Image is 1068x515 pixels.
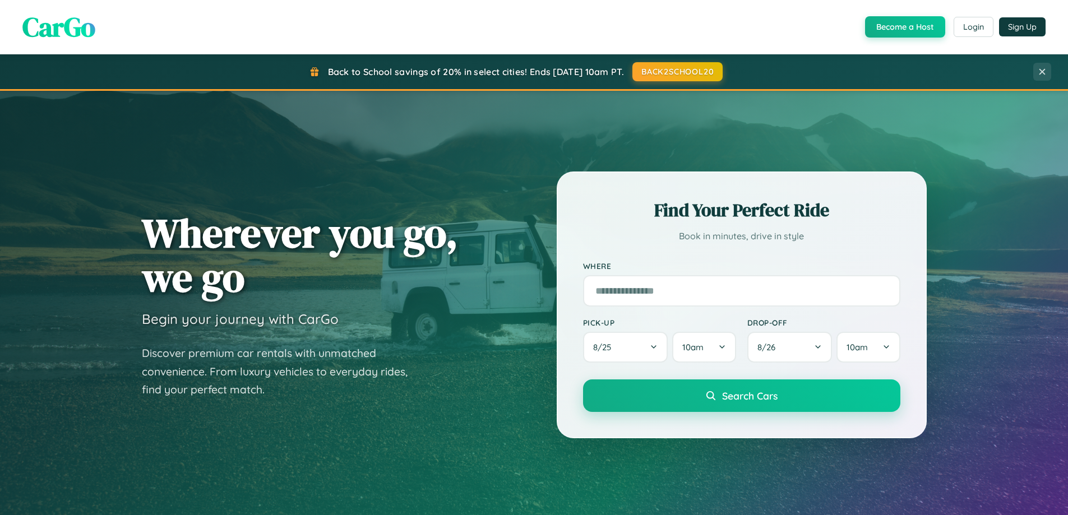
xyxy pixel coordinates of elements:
label: Drop-off [747,318,900,327]
span: 8 / 25 [593,342,617,352]
p: Discover premium car rentals with unmatched convenience. From luxury vehicles to everyday rides, ... [142,344,422,399]
h3: Begin your journey with CarGo [142,310,339,327]
button: Sign Up [999,17,1046,36]
span: 10am [682,342,704,352]
label: Where [583,261,900,271]
button: Login [954,17,993,37]
span: Search Cars [722,389,778,402]
button: 8/26 [747,332,833,363]
button: 10am [836,332,900,363]
button: 10am [672,332,736,363]
h2: Find Your Perfect Ride [583,198,900,222]
span: 10am [847,342,868,352]
button: Search Cars [583,379,900,412]
button: 8/25 [583,332,668,363]
span: 8 / 26 [757,342,781,352]
span: CarGo [22,8,95,45]
button: Become a Host [865,16,945,38]
span: Back to School savings of 20% in select cities! Ends [DATE] 10am PT. [328,66,624,77]
p: Book in minutes, drive in style [583,228,900,244]
h1: Wherever you go, we go [142,211,458,299]
button: BACK2SCHOOL20 [632,62,723,81]
label: Pick-up [583,318,736,327]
